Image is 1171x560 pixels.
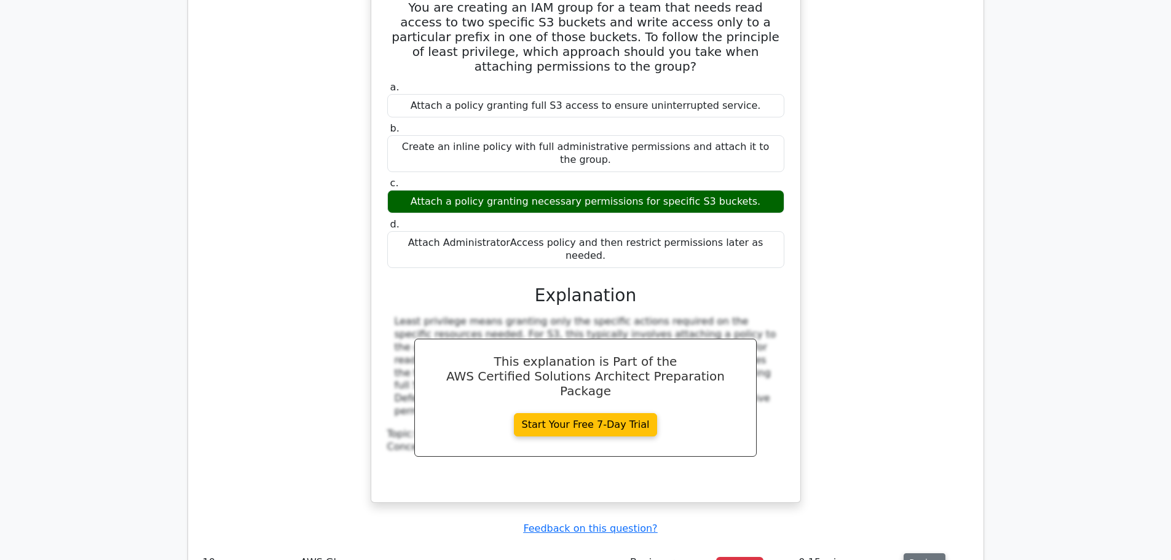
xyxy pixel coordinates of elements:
[387,135,784,172] div: Create an inline policy with full administrative permissions and attach it to the group.
[390,81,400,93] span: a.
[387,428,784,441] div: Topic:
[387,231,784,268] div: Attach AdministratorAccess policy and then restrict permissions later as needed.
[390,177,399,189] span: c.
[395,315,777,417] div: Least privilege means granting only the specific actions required on the specific resources neede...
[387,441,784,454] div: Concept:
[514,413,658,436] a: Start Your Free 7-Day Trial
[523,523,657,534] a: Feedback on this question?
[387,94,784,118] div: Attach a policy granting full S3 access to ensure uninterrupted service.
[387,190,784,214] div: Attach a policy granting necessary permissions for specific S3 buckets.
[390,122,400,134] span: b.
[395,285,777,306] h3: Explanation
[390,218,400,230] span: d.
